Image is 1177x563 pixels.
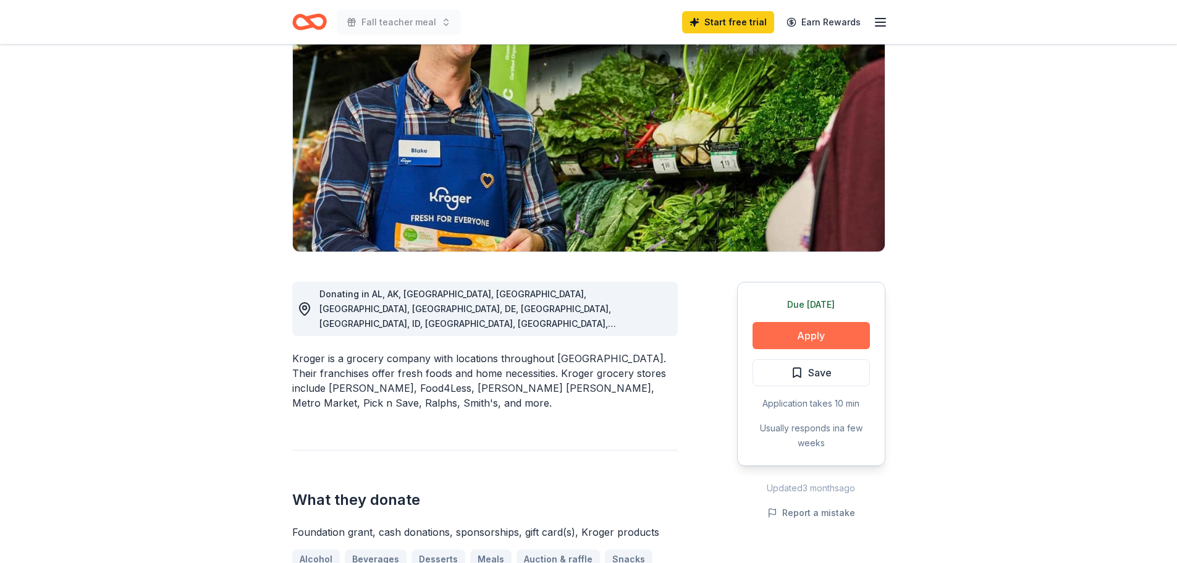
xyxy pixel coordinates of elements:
[808,365,832,381] span: Save
[737,481,885,496] div: Updated 3 months ago
[293,15,885,252] img: Image for Kroger
[292,351,678,410] div: Kroger is a grocery company with locations throughout [GEOGRAPHIC_DATA]. Their franchises offer f...
[753,297,870,312] div: Due [DATE]
[682,11,774,33] a: Start free trial
[753,421,870,451] div: Usually responds in a few weeks
[292,525,678,540] div: Foundation grant, cash donations, sponsorships, gift card(s), Kroger products
[753,322,870,349] button: Apply
[767,506,855,520] button: Report a mistake
[292,7,327,36] a: Home
[753,396,870,411] div: Application takes 10 min
[319,289,616,447] span: Donating in AL, AK, [GEOGRAPHIC_DATA], [GEOGRAPHIC_DATA], [GEOGRAPHIC_DATA], [GEOGRAPHIC_DATA], D...
[337,10,461,35] button: Fall teacher meal
[779,11,868,33] a: Earn Rewards
[753,359,870,386] button: Save
[361,15,436,30] span: Fall teacher meal
[292,490,678,510] h2: What they donate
